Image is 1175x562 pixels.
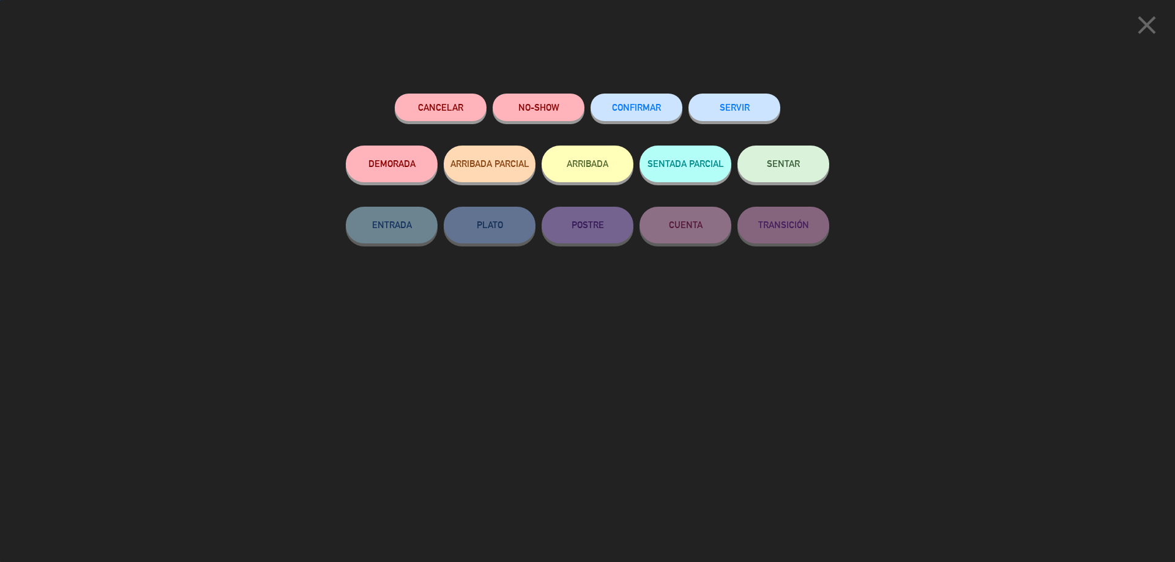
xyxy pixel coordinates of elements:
[444,146,535,182] button: ARRIBADA PARCIAL
[688,94,780,121] button: SERVIR
[542,207,633,243] button: POSTRE
[346,207,438,243] button: ENTRADA
[767,158,800,169] span: SENTAR
[612,102,661,113] span: CONFIRMAR
[1128,9,1166,45] button: close
[346,146,438,182] button: DEMORADA
[591,94,682,121] button: CONFIRMAR
[450,158,529,169] span: ARRIBADA PARCIAL
[444,207,535,243] button: PLATO
[640,146,731,182] button: SENTADA PARCIAL
[395,94,487,121] button: Cancelar
[493,94,584,121] button: NO-SHOW
[1132,10,1162,40] i: close
[640,207,731,243] button: CUENTA
[737,207,829,243] button: TRANSICIÓN
[542,146,633,182] button: ARRIBADA
[737,146,829,182] button: SENTAR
